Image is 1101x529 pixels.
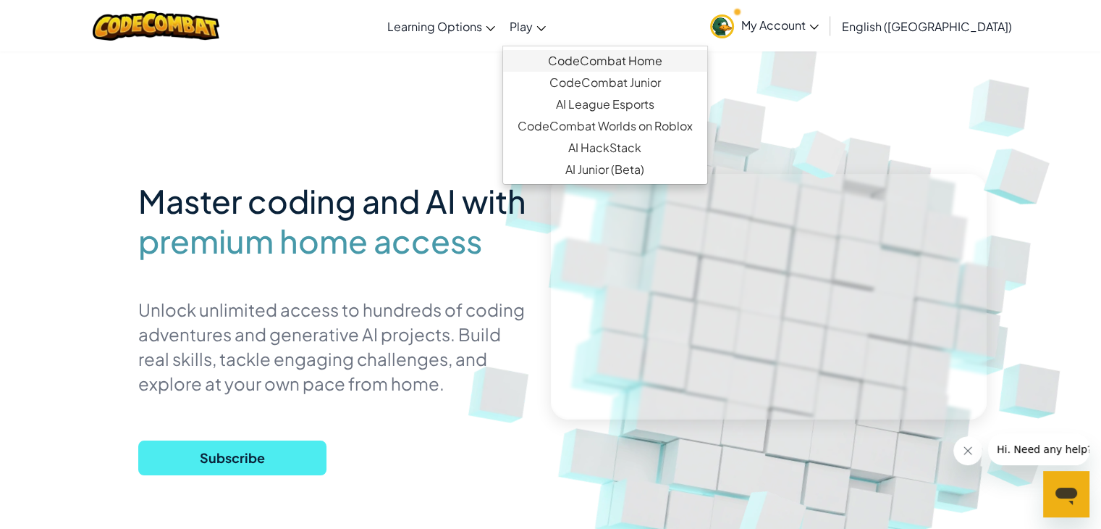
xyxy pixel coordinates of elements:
img: avatar [710,14,734,38]
img: CodeCombat logo [93,11,219,41]
a: AI Junior (Beta) [503,159,707,180]
a: CodeCombat Worlds on Roblox [503,115,707,137]
p: Unlock unlimited access to hundreds of coding adventures and generative AI projects. Build real s... [138,297,529,396]
span: Play [510,19,533,34]
img: Overlap cubes [771,107,872,199]
span: Hi. Need any help? [9,10,104,22]
iframe: Button to launch messaging window [1043,471,1089,517]
a: My Account [703,3,826,49]
iframe: Close message [953,436,982,465]
a: AI League Esports [503,93,707,115]
a: Play [502,7,553,46]
a: AI HackStack [503,137,707,159]
span: Master coding and AI with [138,180,526,221]
span: Learning Options [387,19,482,34]
span: premium home access [138,221,482,261]
span: My Account [741,17,819,33]
a: Learning Options [380,7,502,46]
img: Overlap cubes [958,109,1084,232]
iframe: Message from company [988,433,1089,465]
a: CodeCombat Junior [503,72,707,93]
span: English ([GEOGRAPHIC_DATA]) [842,19,1012,34]
button: Subscribe [138,441,326,475]
a: CodeCombat Home [503,50,707,72]
a: English ([GEOGRAPHIC_DATA]) [835,7,1019,46]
